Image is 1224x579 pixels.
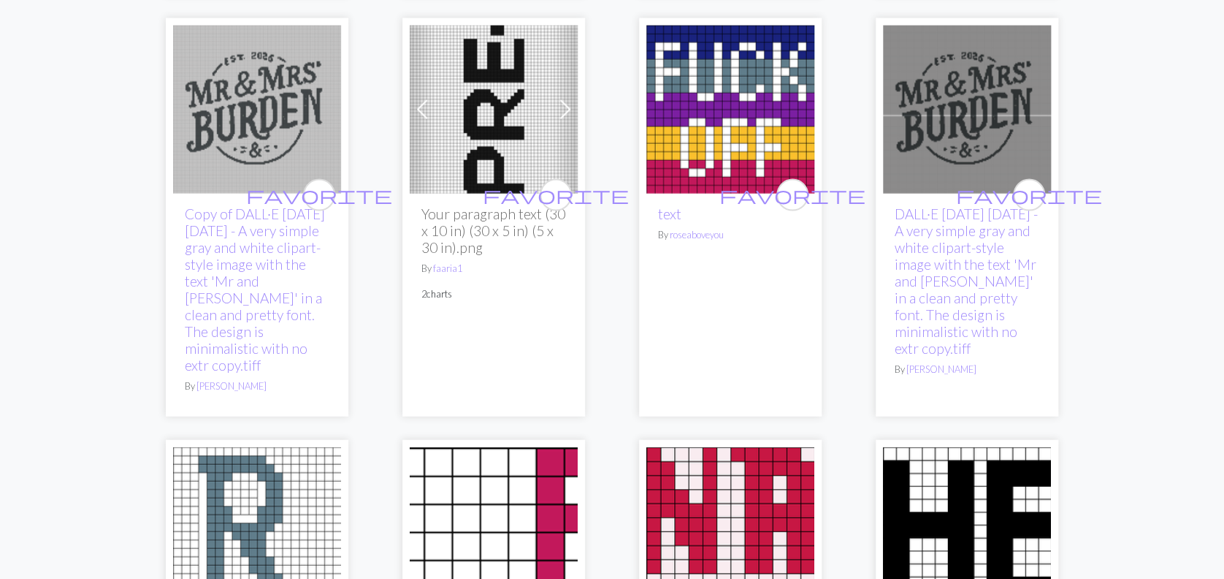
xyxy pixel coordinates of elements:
p: By [658,228,803,242]
a: Text logo [410,523,578,537]
h2: Your paragraph text (30 x 10 in) (30 x 5 in) (5 x 30 in).png [421,205,566,256]
a: Copy of DALL·E [DATE] [DATE] - A very simple gray and white clipart-style image with the text 'Mr... [185,205,325,374]
a: [PERSON_NAME] [906,363,976,375]
a: DALL·E [DATE] [DATE] - A very simple gray and white clipart-style image with the text 'Mr and [PE... [895,205,1038,357]
i: favourite [483,181,629,210]
button: favourite [776,179,808,211]
i: favourite [956,181,1102,210]
a: text [658,205,681,222]
a: [PERSON_NAME] [196,380,267,392]
img: FO [646,26,814,194]
img: Sam & Sadie Wedding Gift [173,26,341,194]
button: favourite [1013,179,1045,211]
i: favourite [719,181,865,210]
a: top text [883,523,1051,537]
button: favourite [540,179,572,211]
a: Your paragraph text (30 x 10 in) (30 x 5 in) (5 x 30 in).png [410,101,578,115]
a: jinro text.png [646,523,814,537]
a: Sam & Sadie Wedding Gift [173,101,341,115]
img: Sam & Sadie Wedding Gift [883,26,1051,194]
img: Your paragraph text (30 x 10 in) (30 x 5 in) (5 x 30 in).png [410,26,578,194]
p: By [185,379,329,393]
p: By [421,262,566,276]
p: 2 charts [421,287,566,301]
a: roseaboveyou [670,229,724,241]
span: favorite [483,183,629,206]
a: faaria1 [433,262,462,274]
button: favourite [303,179,335,211]
span: favorite [246,183,392,206]
i: favourite [246,181,392,210]
span: favorite [956,183,1102,206]
p: By [895,363,1039,376]
span: favorite [719,183,865,206]
a: Sam & Sadie Wedding Gift [883,101,1051,115]
a: FO [646,101,814,115]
